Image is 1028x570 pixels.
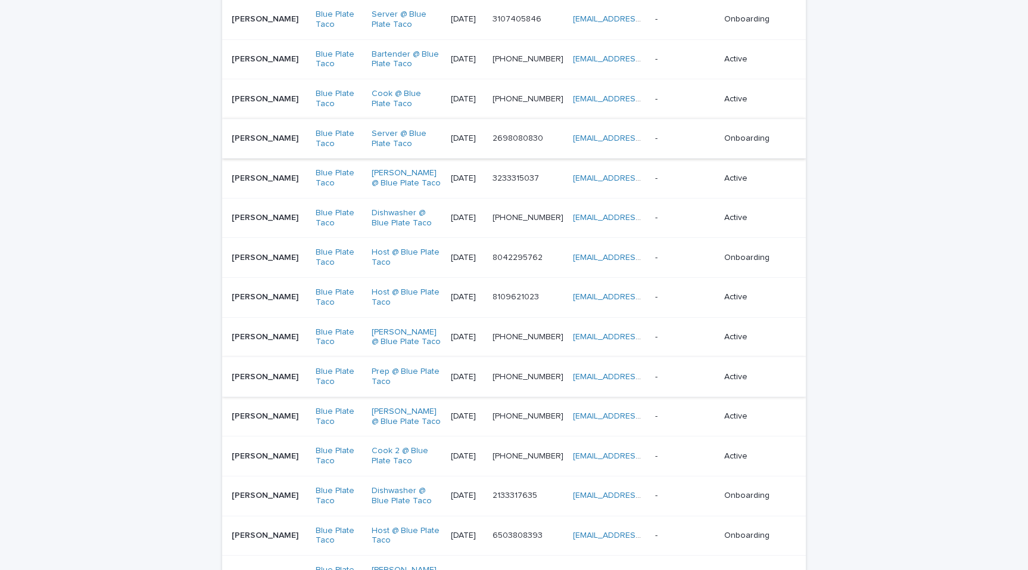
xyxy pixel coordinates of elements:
[573,333,708,341] a: [EMAIL_ADDRESS][DOMAIN_NAME]
[316,247,362,268] a: Blue Plate Taco
[573,174,708,182] a: [EMAIL_ADDRESS][DOMAIN_NAME]
[451,372,483,382] p: [DATE]
[724,491,787,501] p: Onboarding
[222,119,806,159] tr: [PERSON_NAME][PERSON_NAME] Blue Plate Taco Server @ Blue Plate Taco [DATE]2698080830 [EMAIL_ADDRE...
[655,134,715,144] p: -
[655,14,715,24] p: -
[724,134,787,144] p: Onboarding
[655,531,715,541] p: -
[232,370,301,382] p: [PERSON_NAME]
[372,486,442,506] a: Dishwasher @ Blue Plate Taco
[451,213,483,223] p: [DATE]
[451,531,483,541] p: [DATE]
[573,491,708,500] a: [EMAIL_ADDRESS][DOMAIN_NAME]
[316,10,362,30] a: Blue Plate Taco
[372,10,442,30] a: Server @ Blue Plate Taco
[573,373,708,381] a: [EMAIL_ADDRESS][DOMAIN_NAME]
[222,39,806,79] tr: [PERSON_NAME][PERSON_NAME] Blue Plate Taco Bartender @ Blue Plate Taco [DATE][PHONE_NUMBER] [EMAI...
[372,287,442,308] a: Host @ Blue Plate Taco
[493,412,563,420] a: [PHONE_NUMBER]
[372,407,442,427] a: [PERSON_NAME] @ Blue Plate Taco
[372,89,442,109] a: Cook @ Blue Plate Taco
[451,451,483,461] p: [DATE]
[222,159,806,199] tr: [PERSON_NAME][PERSON_NAME] Blue Plate Taco [PERSON_NAME] @ Blue Plate Taco [DATE]3233315037 [EMAI...
[573,213,708,222] a: [EMAIL_ADDRESS][DOMAIN_NAME]
[316,89,362,109] a: Blue Plate Taco
[232,449,301,461] p: [PERSON_NAME]
[573,452,708,460] a: [EMAIL_ADDRESS][DOMAIN_NAME]
[573,293,708,301] a: [EMAIL_ADDRESS][DOMAIN_NAME]
[493,95,563,103] a: [PHONE_NUMBER]
[232,171,301,184] p: [PERSON_NAME]
[451,14,483,24] p: [DATE]
[724,451,787,461] p: Active
[222,357,806,397] tr: [PERSON_NAME][PERSON_NAME] Blue Plate Taco Prep @ Blue Plate Taco [DATE][PHONE_NUMBER] [EMAIL_ADD...
[232,12,301,24] p: Anzhelika Gazarian
[493,491,537,500] a: 2133317635
[316,526,362,546] a: Blue Plate Taco
[232,52,301,64] p: Bartolo Lopez Curiel
[232,330,301,342] p: Christopher Romero
[316,486,362,506] a: Blue Plate Taco
[655,54,715,64] p: -
[316,446,362,466] a: Blue Plate Taco
[372,367,442,387] a: Prep @ Blue Plate Taco
[573,412,708,420] a: [EMAIL_ADDRESS][DOMAIN_NAME]
[451,94,483,104] p: [DATE]
[232,488,301,501] p: [PERSON_NAME]
[222,396,806,436] tr: [PERSON_NAME][PERSON_NAME] Blue Plate Taco [PERSON_NAME] @ Blue Plate Taco [DATE][PHONE_NUMBER] [...
[232,290,301,302] p: [PERSON_NAME]
[655,292,715,302] p: -
[451,491,483,501] p: [DATE]
[493,55,563,63] a: [PHONE_NUMBER]
[372,49,442,70] a: Bartender @ Blue Plate Taco
[724,174,787,184] p: Active
[724,94,787,104] p: Active
[232,250,301,263] p: [PERSON_NAME]
[573,253,708,262] a: [EMAIL_ADDRESS][DOMAIN_NAME]
[724,411,787,422] p: Active
[372,247,442,268] a: Host @ Blue Plate Taco
[316,407,362,427] a: Blue Plate Taco
[232,528,301,541] p: [PERSON_NAME]
[222,198,806,238] tr: [PERSON_NAME][PERSON_NAME] Blue Plate Taco Dishwasher @ Blue Plate Taco [DATE][PHONE_NUMBER] [EMA...
[451,332,483,342] p: [DATE]
[372,526,442,546] a: Host @ Blue Plate Taco
[316,168,362,188] a: Blue Plate Taco
[372,129,442,149] a: Server @ Blue Plate Taco
[316,129,362,149] a: Blue Plate Taco
[493,134,543,142] a: 2698080830
[451,174,483,184] p: [DATE]
[724,531,787,541] p: Onboarding
[573,531,708,540] a: [EMAIL_ADDRESS][DOMAIN_NAME]
[316,327,362,348] a: Blue Plate Taco
[451,253,483,263] p: [DATE]
[493,452,563,460] a: [PHONE_NUMBER]
[655,411,715,422] p: -
[222,476,806,516] tr: [PERSON_NAME][PERSON_NAME] Blue Plate Taco Dishwasher @ Blue Plate Taco [DATE]2133317635 [EMAIL_A...
[493,373,563,381] a: [PHONE_NUMBER]
[222,436,806,476] tr: [PERSON_NAME][PERSON_NAME] Blue Plate Taco Cook 2 @ Blue Plate Taco [DATE][PHONE_NUMBER] [EMAIL_A...
[316,367,362,387] a: Blue Plate Taco
[655,94,715,104] p: -
[372,446,442,466] a: Cook 2 @ Blue Plate Taco
[655,174,715,184] p: -
[493,213,563,222] a: [PHONE_NUMBER]
[655,491,715,501] p: -
[222,278,806,318] tr: [PERSON_NAME][PERSON_NAME] Blue Plate Taco Host @ Blue Plate Taco [DATE]8109621023 [EMAIL_ADDRESS...
[316,208,362,228] a: Blue Plate Taco
[655,372,715,382] p: -
[372,168,442,188] a: [PERSON_NAME] @ Blue Plate Taco
[222,79,806,119] tr: [PERSON_NAME][PERSON_NAME] Blue Plate Taco Cook @ Blue Plate Taco [DATE][PHONE_NUMBER] [EMAIL_ADD...
[655,332,715,342] p: -
[451,134,483,144] p: [DATE]
[724,253,787,263] p: Onboarding
[451,292,483,302] p: [DATE]
[232,92,301,104] p: [PERSON_NAME]
[724,54,787,64] p: Active
[573,95,708,103] a: [EMAIL_ADDRESS][DOMAIN_NAME]
[724,332,787,342] p: Active
[655,451,715,461] p: -
[372,327,442,348] a: [PERSON_NAME] @ Blue Plate Taco
[573,55,708,63] a: [EMAIL_ADDRESS][DOMAIN_NAME]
